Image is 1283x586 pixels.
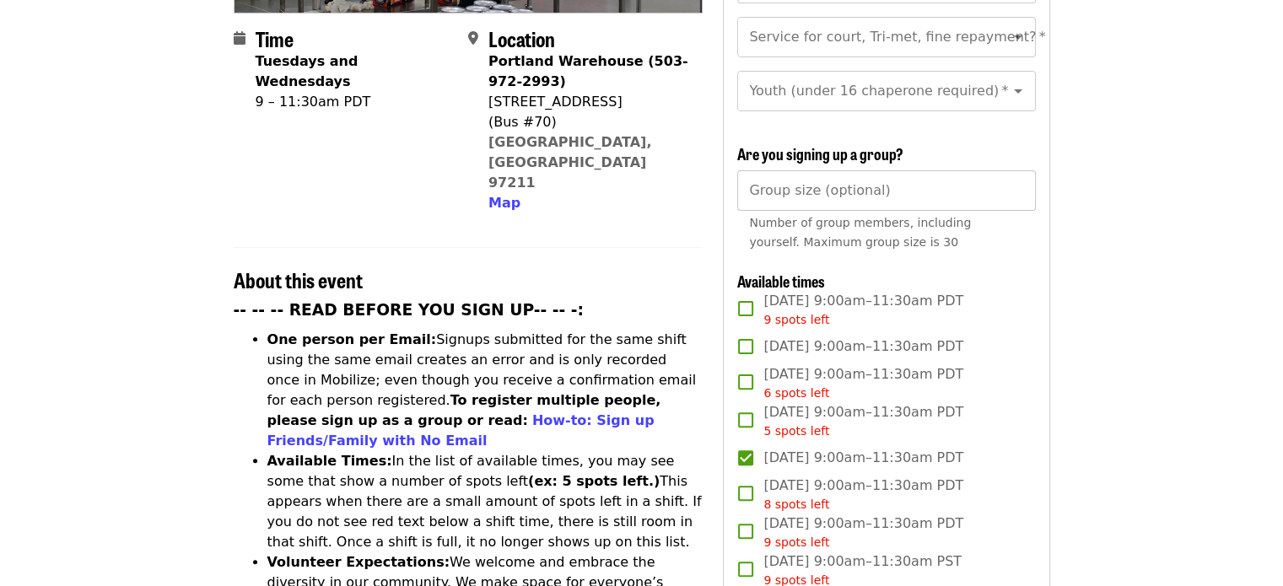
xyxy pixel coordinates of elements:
div: [STREET_ADDRESS] [488,92,689,112]
div: 9 – 11:30am PDT [256,92,455,112]
span: [DATE] 9:00am–11:30am PDT [763,448,963,468]
li: Signups submitted for the same shift using the same email creates an error and is only recorded o... [267,330,703,451]
strong: -- -- -- READ BEFORE YOU SIGN UP-- -- -: [234,301,585,319]
i: calendar icon [234,30,245,46]
span: [DATE] 9:00am–11:30am PDT [763,513,963,551]
button: Map [488,193,520,213]
button: Open [1006,25,1030,49]
li: In the list of available times, you may see some that show a number of spots left This appears wh... [267,451,703,552]
span: [DATE] 9:00am–11:30am PDT [763,291,963,329]
span: [DATE] 9:00am–11:30am PDT [763,364,963,402]
span: 8 spots left [763,497,829,511]
span: [DATE] 9:00am–11:30am PDT [763,476,963,513]
span: About this event [234,265,363,294]
div: (Bus #70) [488,112,689,132]
strong: To register multiple people, please sign up as a group or read: [267,392,661,428]
span: 6 spots left [763,386,829,400]
strong: Volunteer Expectations: [267,554,450,570]
span: 9 spots left [763,535,829,549]
span: [DATE] 9:00am–11:30am PDT [763,402,963,440]
strong: One person per Email: [267,331,437,347]
i: map-marker-alt icon [468,30,478,46]
span: Are you signing up a group? [737,142,903,164]
span: Time [256,24,294,53]
input: [object Object] [737,170,1035,211]
strong: Available Times: [267,453,392,469]
button: Open [1006,79,1030,103]
span: Location [488,24,555,53]
span: 9 spots left [763,313,829,326]
span: Map [488,195,520,211]
span: 5 spots left [763,424,829,438]
a: [GEOGRAPHIC_DATA], [GEOGRAPHIC_DATA] 97211 [488,134,652,191]
strong: Portland Warehouse (503-972-2993) [488,53,688,89]
span: Number of group members, including yourself. Maximum group size is 30 [749,216,971,249]
strong: Tuesdays and Wednesdays [256,53,358,89]
strong: (ex: 5 spots left.) [528,473,660,489]
span: Available times [737,270,825,292]
a: How-to: Sign up Friends/Family with No Email [267,412,655,449]
span: [DATE] 9:00am–11:30am PDT [763,336,963,357]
